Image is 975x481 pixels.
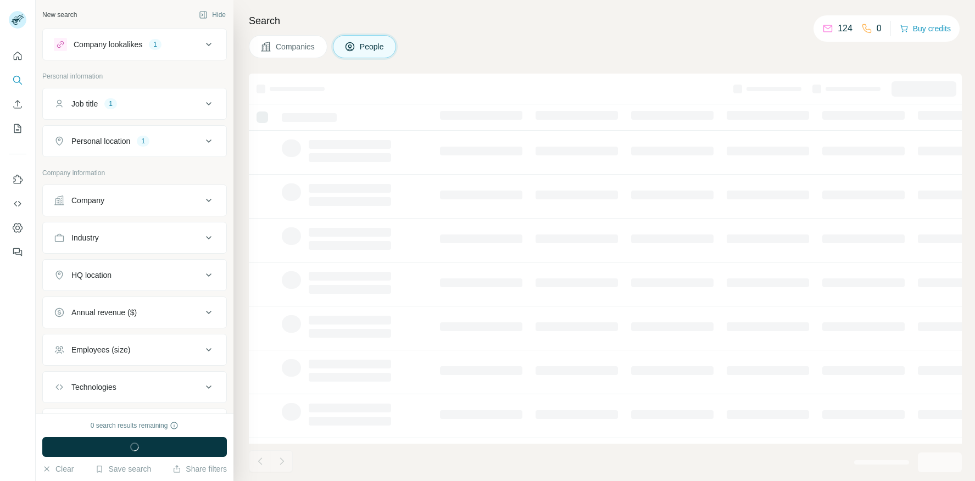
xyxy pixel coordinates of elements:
h4: Search [249,13,962,29]
p: 124 [838,22,853,35]
button: Use Surfe API [9,194,26,214]
button: Dashboard [9,218,26,238]
div: Job title [71,98,98,109]
button: Technologies [43,374,226,400]
div: 1 [137,136,149,146]
div: Annual revenue ($) [71,307,137,318]
button: Buy credits [900,21,951,36]
div: Company [71,195,104,206]
p: Company information [42,168,227,178]
div: 1 [149,40,161,49]
div: 0 search results remaining [91,421,179,430]
p: Personal information [42,71,227,81]
button: Enrich CSV [9,94,26,114]
button: Share filters [172,463,227,474]
button: Industry [43,225,226,251]
button: Search [9,70,26,90]
button: Hide [191,7,233,23]
div: Employees (size) [71,344,130,355]
button: Keywords [43,411,226,438]
span: People [360,41,385,52]
button: Job title1 [43,91,226,117]
div: Technologies [71,382,116,393]
button: Personal location1 [43,128,226,154]
span: Companies [276,41,316,52]
p: 0 [877,22,882,35]
button: Company [43,187,226,214]
div: New search [42,10,77,20]
div: HQ location [71,270,112,281]
div: Personal location [71,136,130,147]
button: HQ location [43,262,226,288]
div: Company lookalikes [74,39,142,50]
button: My lists [9,119,26,138]
div: Industry [71,232,99,243]
button: Employees (size) [43,337,226,363]
button: Quick start [9,46,26,66]
button: Save search [95,463,151,474]
button: Use Surfe on LinkedIn [9,170,26,189]
div: 1 [104,99,117,109]
button: Company lookalikes1 [43,31,226,58]
button: Clear [42,463,74,474]
button: Feedback [9,242,26,262]
button: Annual revenue ($) [43,299,226,326]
